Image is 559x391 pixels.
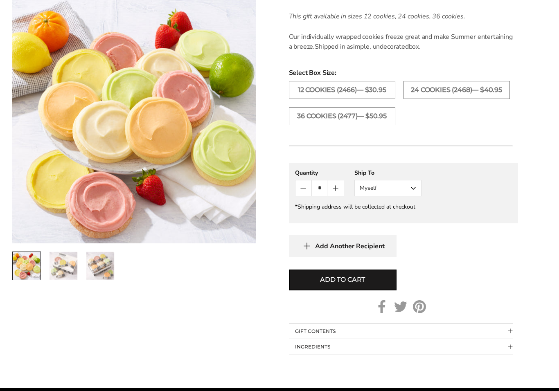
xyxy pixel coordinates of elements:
label: 24 COOKIES (2468)— $40.95 [403,81,510,99]
div: *Shipping address will be collected at checkout [295,203,512,211]
img: Just the Cookies - Summer Iced Cookies [50,252,77,280]
button: Count plus [327,181,343,196]
a: Facebook [375,301,388,314]
label: 36 COOKIES (2477)— $50.95 [289,108,395,126]
a: Twitter [394,301,407,314]
span: Add Another Recipient [315,243,385,251]
span: box. [409,43,421,52]
input: Quantity [311,181,327,196]
a: 3 / 3 [86,252,115,281]
img: Just the Cookies - Summer Iced Cookies [86,252,114,280]
span: Shipped in a [315,43,350,52]
a: 2 / 3 [49,252,78,281]
img: Just the Cookies - Summer Iced Cookies [13,252,41,280]
button: Count minus [295,181,311,196]
div: Quantity [295,169,344,177]
button: Myself [354,180,422,197]
a: Pinterest [413,301,426,314]
span: Select Box Size: [289,68,518,78]
p: Our individually wrapped cookies freeze great and make Summer entertaining a breeze. [289,32,513,52]
button: Add Another Recipient [289,235,397,258]
a: 1 / 3 [12,252,41,281]
button: Collapsible block button [289,324,513,339]
gfm-form: New recipient [289,163,518,224]
button: Collapsible block button [289,339,513,355]
span: simple, undecorated [350,43,409,52]
em: This gift available in sizes 12 cookies, 24 cookies, 36 cookies. [289,12,465,21]
label: 12 COOKIES (2466)— $30.95 [289,81,395,99]
div: Ship To [354,169,422,177]
button: Add to cart [289,270,397,291]
span: Add to cart [320,275,365,285]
